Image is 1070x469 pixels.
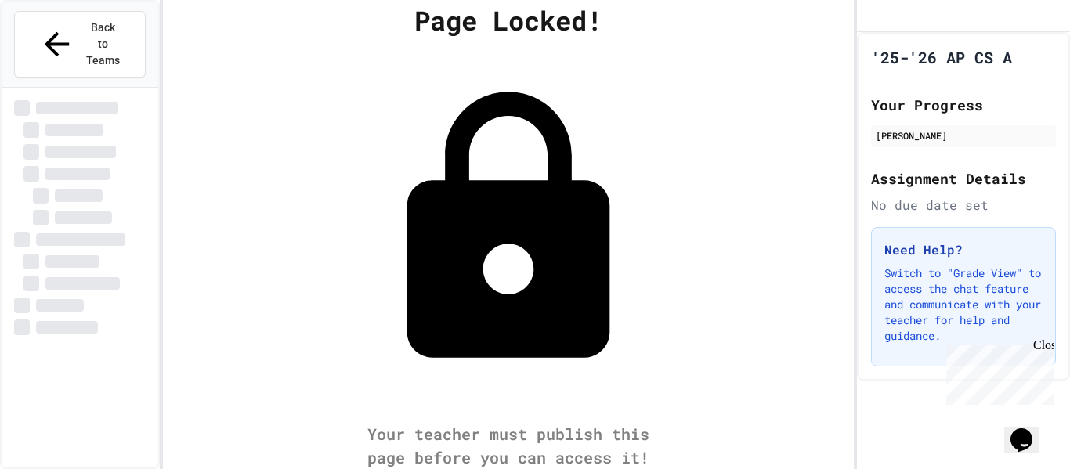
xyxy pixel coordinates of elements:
h1: '25-'26 AP CS A [871,46,1012,68]
p: Switch to "Grade View" to access the chat feature and communicate with your teacher for help and ... [884,265,1043,344]
iframe: chat widget [940,338,1054,405]
span: Back to Teams [85,20,121,69]
div: [PERSON_NAME] [876,128,1051,143]
div: Your teacher must publish this page before you can access it! [352,422,665,469]
h2: Assignment Details [871,168,1056,189]
div: No due date set [871,196,1056,215]
button: Back to Teams [14,11,146,78]
div: Chat with us now!Close [6,6,108,99]
h3: Need Help? [884,240,1043,259]
iframe: chat widget [1004,406,1054,453]
h2: Your Progress [871,94,1056,116]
